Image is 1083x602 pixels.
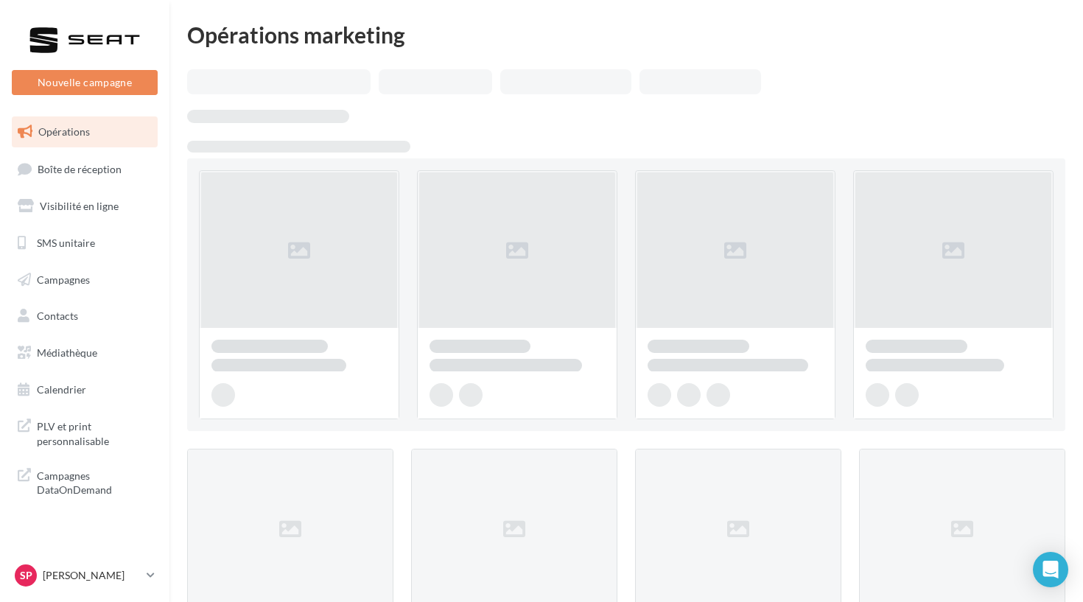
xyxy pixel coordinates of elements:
span: Sp [20,568,32,583]
span: Médiathèque [37,346,97,359]
p: [PERSON_NAME] [43,568,141,583]
span: PLV et print personnalisable [37,416,152,448]
span: Opérations [38,125,90,138]
span: Boîte de réception [38,162,122,175]
a: Campagnes DataOnDemand [9,460,161,503]
span: Campagnes [37,273,90,285]
span: Calendrier [37,383,86,396]
a: Campagnes [9,265,161,295]
a: PLV et print personnalisable [9,410,161,454]
div: Open Intercom Messenger [1033,552,1068,587]
span: Visibilité en ligne [40,200,119,212]
a: Médiathèque [9,337,161,368]
span: SMS unitaire [37,237,95,249]
a: Boîte de réception [9,153,161,185]
a: Calendrier [9,374,161,405]
a: Opérations [9,116,161,147]
button: Nouvelle campagne [12,70,158,95]
a: SMS unitaire [9,228,161,259]
div: Opérations marketing [187,24,1065,46]
a: Sp [PERSON_NAME] [12,561,158,589]
span: Campagnes DataOnDemand [37,466,152,497]
a: Contacts [9,301,161,332]
a: Visibilité en ligne [9,191,161,222]
span: Contacts [37,309,78,322]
